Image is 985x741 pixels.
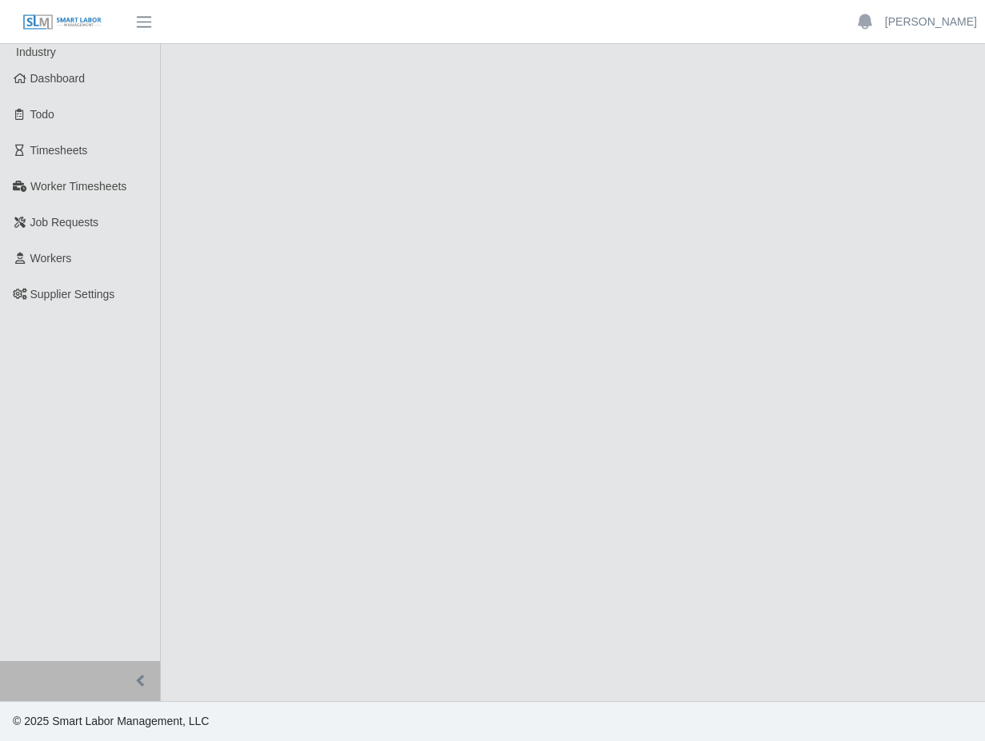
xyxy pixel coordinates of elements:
[13,715,209,727] span: © 2025 Smart Labor Management, LLC
[30,252,72,265] span: Workers
[30,144,88,157] span: Timesheets
[30,180,126,193] span: Worker Timesheets
[885,14,977,30] a: [PERSON_NAME]
[30,288,115,301] span: Supplier Settings
[30,72,86,85] span: Dashboard
[16,46,56,58] span: Industry
[30,108,54,121] span: Todo
[22,14,102,31] img: SLM Logo
[30,216,99,229] span: Job Requests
